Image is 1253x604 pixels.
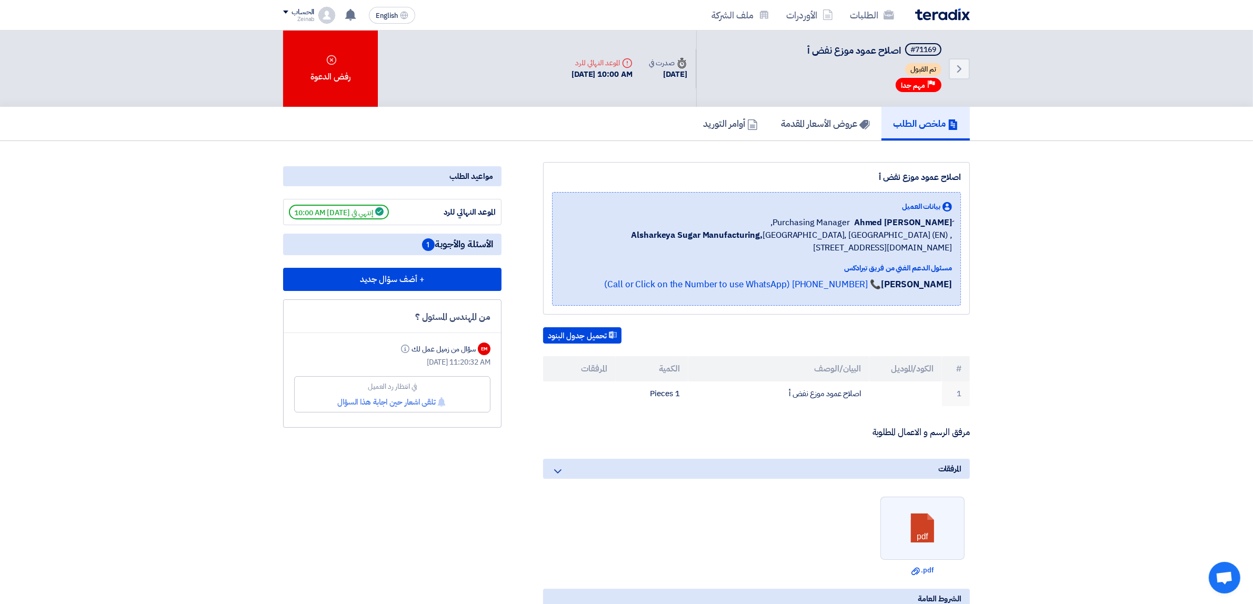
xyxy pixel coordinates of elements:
span: English [376,12,398,19]
span: [GEOGRAPHIC_DATA], [GEOGRAPHIC_DATA] (EN) ,[STREET_ADDRESS][DOMAIN_NAME] [561,229,952,254]
div: [DATE] 11:20:32 AM [294,357,490,368]
button: English [369,7,415,24]
div: رفض الدعوة [283,31,378,107]
span: بيانات العميل [902,201,940,212]
th: الكمية [616,356,688,381]
span: مهم جدا [901,80,925,90]
th: # [942,356,970,381]
div: الموعد النهائي للرد [417,206,496,218]
a: الأوردرات [778,3,841,27]
div: [DATE] [649,68,687,80]
a: 📞 [PHONE_NUMBER] (Call or Click on the Number to use WhatsApp) [604,278,881,291]
span: الأسئلة والأجوبة [422,238,493,251]
a: ملف الشركة [703,3,778,27]
div: EM [478,343,490,355]
th: المرفقات [543,356,616,381]
h5: عروض الأسعار المقدمة [781,117,870,129]
div: #71169 [910,46,936,54]
b: Alsharkeya Sugar Manufacturing, [631,229,763,241]
a: Open chat [1209,562,1240,593]
a: الطلبات [841,3,903,27]
a: ملخص الطلب [881,107,970,140]
div: الحساب [292,8,314,17]
td: 1 [942,381,970,406]
div: تلقى اشعار حين اجابة هذا السؤال [337,396,447,408]
span: تم القبول [905,63,941,76]
th: الكود/الموديل [869,356,942,381]
img: profile_test.png [318,7,335,24]
div: في انتظار رد العميل [368,381,417,392]
span: المرفقات [938,463,961,475]
button: تحميل جدول البنود [543,327,622,344]
span: 1 [422,238,435,251]
span: اصلاح عمود موزع نفض أ [807,43,901,57]
div: سؤال من زميل عمل لك [399,344,476,355]
h5: اصلاح عمود موزع نفض أ [807,43,944,58]
h5: أوامر التوريد [703,117,758,129]
span: Purchasing Manager, [770,216,850,229]
td: اصلاح عمود موزع نفض أ [688,381,870,406]
h5: ملخص الطلب [893,117,958,129]
div: الموعد النهائي للرد [572,57,633,68]
a: أوامر التوريد [691,107,769,140]
div: مواعيد الطلب [283,166,502,186]
div: مسئول الدعم الفني من فريق تيرادكس [561,263,952,274]
a: .pdf [884,565,961,576]
th: البيان/الوصف [688,356,870,381]
p: مرفق الرسم و الاعمال المطلوبة [543,427,970,438]
div: Zeinab [283,16,314,22]
div: صدرت في [649,57,687,68]
td: 1 Pieces [616,381,688,406]
img: Teradix logo [915,8,970,21]
span: ِAhmed [PERSON_NAME] [854,216,952,229]
a: عروض الأسعار المقدمة [769,107,881,140]
strong: [PERSON_NAME] [881,278,952,291]
span: إنتهي في [DATE] 10:00 AM [289,205,389,219]
div: من المهندس المسئول ؟ [294,310,490,324]
button: + أضف سؤال جديد [283,268,502,291]
div: [DATE] 10:00 AM [572,68,633,80]
div: اصلاح عمود موزع نفض أ [552,171,961,184]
